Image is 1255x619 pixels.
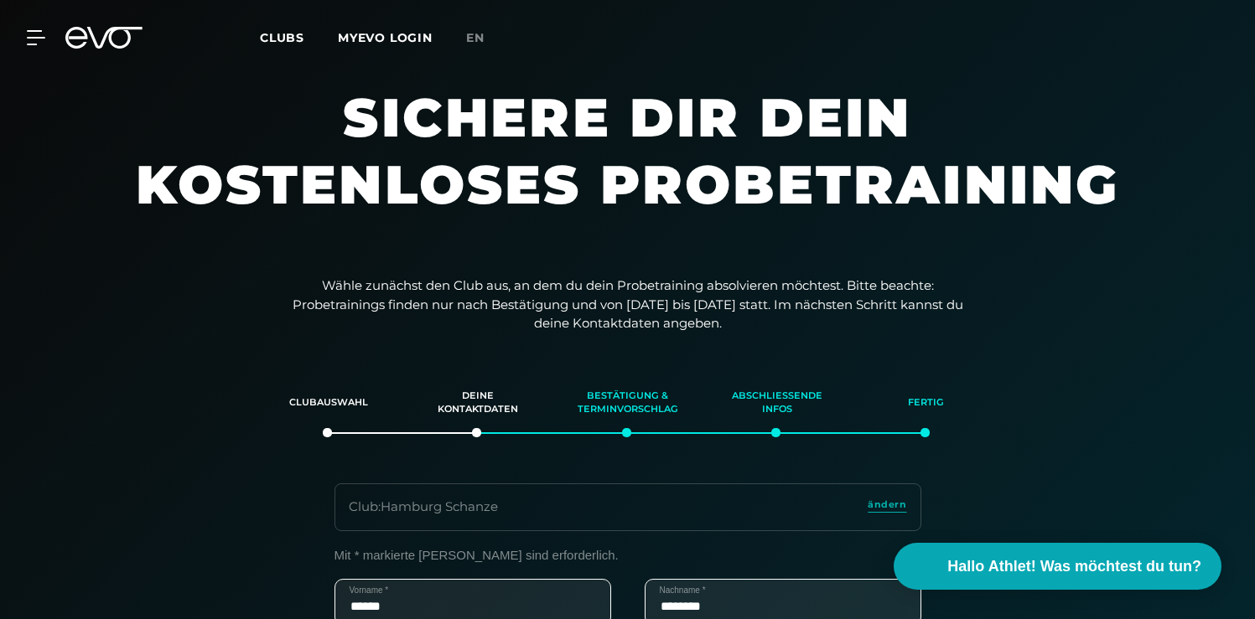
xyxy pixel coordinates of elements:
[260,30,304,45] span: Clubs
[338,30,433,45] a: MYEVO LOGIN
[349,498,498,517] div: Club : Hamburg Schanze
[466,30,485,45] span: en
[125,84,1131,251] h1: Sichere dir dein kostenloses Probetraining
[894,543,1221,590] button: Hallo Athlet! Was möchtest du tun?
[573,380,681,426] div: Bestätigung & Terminvorschlag
[260,29,338,45] a: Clubs
[723,380,831,426] div: Abschließende Infos
[466,28,505,48] a: en
[873,380,980,426] div: Fertig
[868,498,906,517] a: ändern
[293,276,963,333] p: Wähle zunächst den Club aus, an dem du dein Probetraining absolvieren möchtest. Bitte beachte: Pr...
[947,555,1201,578] span: Hallo Athlet! Was möchtest du tun?
[334,548,921,562] p: Mit * markierte [PERSON_NAME] sind erforderlich.
[868,498,906,512] span: ändern
[424,380,532,426] div: Deine Kontaktdaten
[275,380,382,426] div: Clubauswahl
